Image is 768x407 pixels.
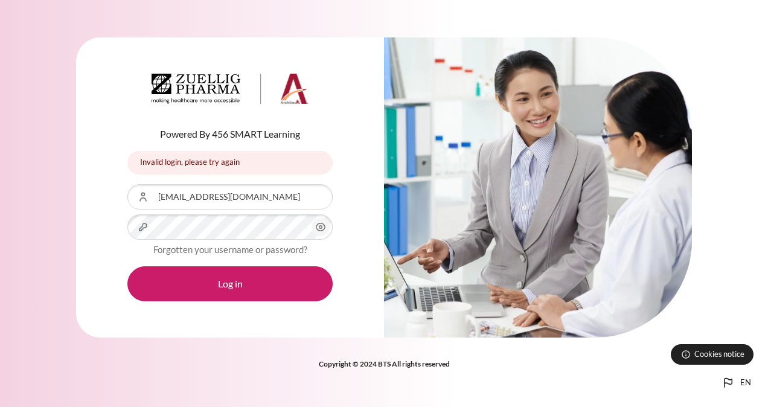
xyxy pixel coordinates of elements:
span: en [740,377,751,389]
p: Powered By 456 SMART Learning [127,127,333,141]
span: Cookies notice [694,348,744,360]
a: Forgotten your username or password? [153,244,307,255]
img: Architeck [152,74,309,104]
div: Invalid login, please try again [127,151,333,175]
a: Architeck [152,74,309,109]
button: Log in [127,266,333,301]
input: Username or Email Address [127,184,333,210]
button: Cookies notice [671,344,754,365]
button: Languages [716,371,756,395]
strong: Copyright © 2024 BTS All rights reserved [319,359,450,368]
